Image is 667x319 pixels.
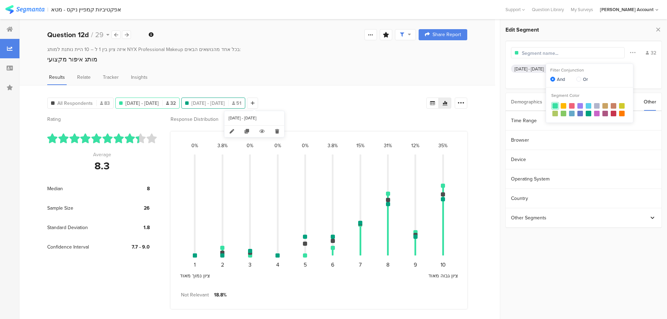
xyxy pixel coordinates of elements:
[514,66,544,72] div: [DATE] - [DATE]
[113,185,150,192] div: 8
[47,30,89,40] b: Question 12d
[433,32,461,37] span: Share Report
[302,142,308,149] div: 0%
[47,55,467,64] div: מותג איפור מקצועי
[506,189,661,208] section: Country
[506,169,661,189] section: Operating System
[328,142,338,149] div: 3.8%
[440,261,446,269] div: 10
[194,261,196,269] div: 1
[528,6,567,13] a: Question Library
[93,151,111,158] div: Average
[113,243,150,251] div: 7.7 - 9.0
[331,261,334,269] div: 6
[550,67,618,73] div: Filter Conjunction
[438,142,447,149] div: 35%
[274,142,281,149] div: 0%
[232,100,241,107] span: 51
[555,76,565,83] span: And
[94,158,110,174] div: 8.3
[47,46,467,53] div: איזה ציון בין 1 ל – 10 היית נותנת למותג NYX Professional Makeup בכל אחד מהנושאים הבאים:
[581,76,588,83] span: Or
[411,142,419,149] div: 12%
[356,142,364,149] div: 15%
[551,93,628,102] div: Segment Color
[131,74,148,81] span: Insights
[567,6,596,13] a: My Surveys
[166,100,176,107] span: 32
[386,261,389,269] div: 8
[51,6,121,13] div: אפקטיביות קמפיין ניקס - מטא
[47,237,113,257] div: Confidence Interval
[247,142,253,149] div: 0%
[77,74,91,81] span: Relate
[95,30,104,40] span: 29
[91,30,93,40] span: /
[229,115,280,121] div: [DATE] - [DATE]
[506,150,661,169] section: Device
[113,204,150,212] div: 26
[49,74,65,81] span: Results
[47,218,113,237] div: Standard Deviation
[47,6,48,14] div: |
[646,49,656,57] div: 32
[304,261,307,269] div: 5
[5,5,44,14] img: segmanta logo
[221,261,224,269] div: 2
[511,93,542,111] div: Demographics
[47,116,157,123] div: Rating
[426,272,460,279] div: ציון גבוה מאוד
[506,131,661,150] section: Browser
[384,142,392,149] div: 31%
[522,50,582,57] input: Segment name...
[506,111,661,131] section: Time Range
[191,100,225,107] span: [DATE] - [DATE]
[178,272,212,279] div: ציון נמוך מאוד
[414,261,417,269] div: 9
[505,4,525,15] div: Support
[125,100,159,107] span: [DATE] - [DATE]
[214,291,227,299] div: 18.8%
[113,224,150,231] div: 1.8
[100,100,110,107] span: 83
[217,142,228,149] div: 3.8%
[103,74,119,81] span: Tracker
[505,26,539,34] span: Edit Segment
[57,100,93,107] span: All Respondents
[248,261,252,269] div: 3
[276,261,279,269] div: 4
[600,6,653,13] div: [PERSON_NAME] Account
[359,261,362,269] div: 7
[511,214,649,221] div: Other Segments
[644,93,656,111] div: Other
[191,142,198,149] div: 0%
[181,291,209,299] div: Not Relevant
[47,179,113,198] div: Median
[171,116,467,123] div: Response Distribution
[47,198,113,218] div: Sample Size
